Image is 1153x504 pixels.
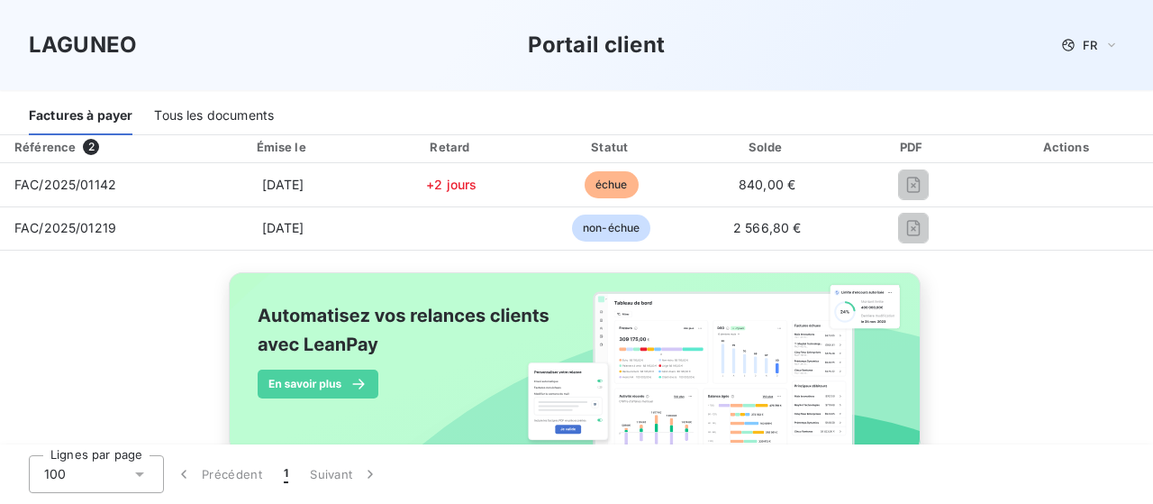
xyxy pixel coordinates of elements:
span: non-échue [572,215,650,242]
button: Suivant [299,455,390,493]
span: +2 jours [426,177,477,192]
span: FR [1083,38,1097,52]
span: [DATE] [262,220,304,235]
span: [DATE] [262,177,304,192]
span: 1 [284,465,288,483]
div: Tous les documents [154,97,274,135]
button: 1 [273,455,299,493]
span: FAC/2025/01219 [14,220,116,235]
div: Actions [986,138,1149,156]
div: Factures à payer [29,97,132,135]
div: PDF [848,138,979,156]
h3: LAGUNEO [29,29,137,61]
h3: Portail client [528,29,665,61]
span: 2 566,80 € [733,220,802,235]
span: 840,00 € [739,177,795,192]
span: échue [585,171,639,198]
div: Solde [694,138,840,156]
button: Précédent [164,455,273,493]
span: 2 [83,139,99,155]
span: 100 [44,465,66,483]
img: banner [213,261,940,483]
div: Retard [375,138,529,156]
div: Statut [536,138,686,156]
div: Référence [14,140,76,154]
span: FAC/2025/01142 [14,177,116,192]
div: Émise le [198,138,367,156]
